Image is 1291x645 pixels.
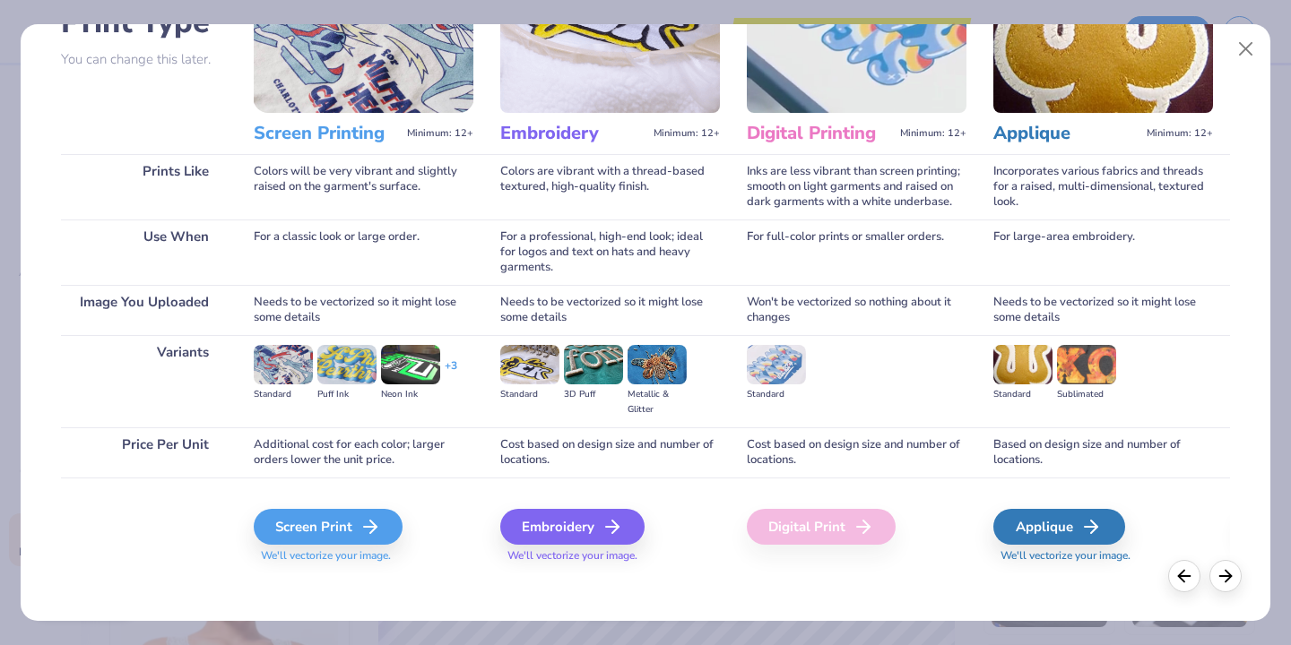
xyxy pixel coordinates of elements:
[993,427,1213,477] div: Based on design size and number of locations.
[500,509,645,545] div: Embroidery
[500,154,720,219] div: Colors are vibrant with a thread-based textured, high-quality finish.
[500,345,559,384] img: Standard
[254,122,400,145] h3: Screen Printing
[61,154,227,219] div: Prints Like
[993,122,1139,145] h3: Applique
[564,345,623,384] img: 3D Puff
[254,285,473,335] div: Needs to be vectorized so it might lose some details
[254,427,473,477] div: Additional cost for each color; larger orders lower the unit price.
[747,427,966,477] div: Cost based on design size and number of locations.
[628,345,687,384] img: Metallic & Glitter
[1147,127,1213,140] span: Minimum: 12+
[61,335,227,427] div: Variants
[254,548,473,563] span: We'll vectorize your image.
[500,548,720,563] span: We'll vectorize your image.
[254,154,473,219] div: Colors will be very vibrant and slightly raised on the garment's surface.
[254,387,313,402] div: Standard
[993,154,1213,219] div: Incorporates various fabrics and threads for a raised, multi-dimensional, textured look.
[381,387,440,402] div: Neon Ink
[254,345,313,384] img: Standard
[900,127,966,140] span: Minimum: 12+
[407,127,473,140] span: Minimum: 12+
[61,52,227,67] p: You can change this later.
[747,219,966,285] div: For full-color prints or smaller orders.
[564,387,623,402] div: 3D Puff
[747,345,806,384] img: Standard
[254,219,473,285] div: For a classic look or large order.
[993,219,1213,285] div: For large-area embroidery.
[500,285,720,335] div: Needs to be vectorized so it might lose some details
[381,345,440,384] img: Neon Ink
[317,345,377,384] img: Puff Ink
[747,154,966,219] div: Inks are less vibrant than screen printing; smooth on light garments and raised on dark garments ...
[993,548,1213,563] span: We'll vectorize your image.
[993,509,1125,545] div: Applique
[993,345,1053,384] img: Standard
[500,387,559,402] div: Standard
[500,219,720,285] div: For a professional, high-end look; ideal for logos and text on hats and heavy garments.
[254,509,403,545] div: Screen Print
[317,387,377,402] div: Puff Ink
[61,285,227,335] div: Image You Uploaded
[993,387,1053,402] div: Standard
[747,122,893,145] h3: Digital Printing
[654,127,720,140] span: Minimum: 12+
[993,285,1213,335] div: Needs to be vectorized so it might lose some details
[747,509,896,545] div: Digital Print
[1229,32,1263,66] button: Close
[1057,387,1116,402] div: Sublimated
[61,219,227,285] div: Use When
[628,387,687,417] div: Metallic & Glitter
[747,387,806,402] div: Standard
[500,122,646,145] h3: Embroidery
[747,285,966,335] div: Won't be vectorized so nothing about it changes
[500,427,720,477] div: Cost based on design size and number of locations.
[445,358,457,389] div: + 3
[61,427,227,477] div: Price Per Unit
[1057,345,1116,384] img: Sublimated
